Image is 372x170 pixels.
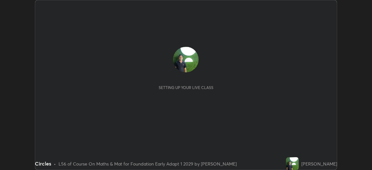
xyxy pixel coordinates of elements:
[173,47,199,72] img: 07af4a6ca9dc4f72ab9e6df0c4dce46d.jpg
[159,85,213,90] div: Setting up your live class
[286,157,299,170] img: 07af4a6ca9dc4f72ab9e6df0c4dce46d.jpg
[54,160,56,167] div: •
[301,160,337,167] div: [PERSON_NAME]
[59,160,237,167] div: L56 of Course On Maths & Mat for Foundation Early Adapt 1 2029 by [PERSON_NAME]
[35,160,51,167] div: Circles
